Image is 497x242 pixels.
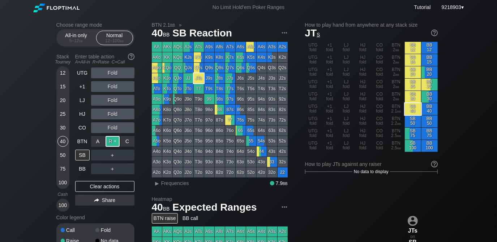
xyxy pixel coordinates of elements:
div: T8o [194,105,204,115]
div: Q8o [173,105,183,115]
span: bb [397,121,401,126]
div: CO fold [372,54,388,66]
span: bb [395,84,399,89]
div: JJ [183,73,193,83]
h2: How to play hand from anywhere at any stack size [305,22,438,28]
div: 65o [236,136,246,146]
div: R [106,136,120,147]
div: T6o [194,126,204,136]
div: Fold [91,81,134,92]
div: Fold [91,109,134,119]
span: bb [395,96,399,101]
div: Q6o [173,126,183,136]
div: +1 fold [322,115,338,127]
div: HJ fold [355,115,371,127]
div: K3o [162,157,172,167]
div: BTN 2.1 [388,103,404,115]
div: C [120,136,134,147]
div: Q9o [173,94,183,104]
img: help.32db89a4.svg [127,53,135,61]
div: UTG fold [305,115,321,127]
div: Q4o [173,146,183,157]
div: 100 [57,177,68,188]
div: AKs [162,42,172,52]
div: 98s [215,94,225,104]
div: LJ fold [338,54,355,66]
div: 62s [278,126,288,136]
div: UTG fold [305,128,321,140]
div: J7s [225,73,235,83]
div: J8o [183,105,193,115]
div: 30 [57,122,68,133]
div: ATs [194,42,204,52]
div: 50 [57,150,68,160]
div: BB 12 [421,42,438,54]
div: 95s [246,94,256,104]
div: 96o [204,126,214,136]
div: BTN 2 [388,54,404,66]
div: J6o [183,126,193,136]
div: A4o [152,146,162,157]
div: LJ fold [338,140,355,152]
div: 33 [267,157,277,167]
div: BB 15 [421,54,438,66]
div: A5o [152,136,162,146]
div: J3o [183,157,193,167]
div: T4s [257,84,267,94]
a: Tutorial [414,4,430,10]
div: AA [152,42,162,52]
div: SB 40 [405,103,421,115]
div: J5o [183,136,193,146]
div: 94s [257,94,267,104]
div: QQ [173,63,183,73]
div: 25 [57,109,68,119]
span: 9218903 [442,4,462,10]
div: T2s [278,84,288,94]
img: ellipsis.fd386fe8.svg [280,203,288,211]
div: 40 [57,136,68,147]
div: T9o [194,94,204,104]
div: KK [162,52,172,62]
div: BB 25 [421,79,438,91]
div: 55 [246,136,256,146]
div: J9o [183,94,193,104]
div: 98o [204,105,214,115]
div: 64s [257,126,267,136]
div: BB 20 [421,66,438,78]
div: CO fold [372,79,388,91]
span: bb [395,47,399,52]
div: KQo [162,63,172,73]
div: AKo [152,52,162,62]
div: UTG fold [305,140,321,152]
div: +1 fold [322,79,338,91]
div: No Limit Hold’em Poker Ranges [202,4,295,12]
div: BTN 2.5 [388,140,404,152]
div: CO fold [372,42,388,54]
div: 65s [246,126,256,136]
div: Normal [98,31,131,45]
div: 100 [57,200,68,211]
span: bb [397,133,401,138]
div: +1 [75,81,90,92]
div: A7s [225,42,235,52]
div: UTG fold [305,79,321,91]
div: T5o [194,136,204,146]
div: CO fold [372,103,388,115]
div: T9s [204,84,214,94]
div: KTs [194,52,204,62]
div: SB [75,150,90,160]
span: bb [397,145,401,150]
div: UTG fold [305,91,321,103]
div: K7s [225,52,235,62]
div: AQs [173,42,183,52]
div: 88 [215,105,225,115]
div: +1 fold [322,91,338,103]
div: CO fold [372,128,388,140]
div: 92s [278,94,288,104]
div: T3o [194,157,204,167]
div: 87o [215,115,225,125]
span: bb [170,22,175,28]
div: Q4s [257,63,267,73]
div: 75o [225,136,235,146]
span: JT [305,27,320,39]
